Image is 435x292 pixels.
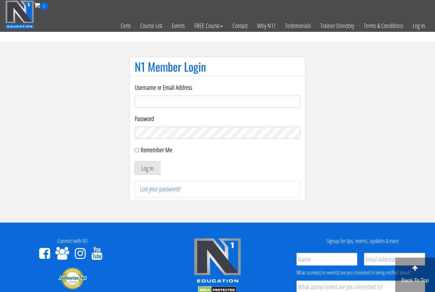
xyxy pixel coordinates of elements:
img: Authorize.Net Merchant - Click to Verify [58,267,87,290]
a: Lost your password? [140,185,181,193]
input: Email Address [364,253,425,266]
a: Terms & Conditions [359,10,408,41]
a: Testimonials [280,10,316,41]
label: Password [135,114,300,124]
img: n1-edu-logo [194,238,241,285]
a: Trainer Directory [316,10,359,41]
a: Why N1? [252,10,280,41]
a: Contact [228,10,252,41]
h1: N1 Member Login [135,60,300,73]
label: Remember Me [141,146,172,154]
a: 0 [34,1,48,9]
button: Log In [135,161,160,174]
input: Name [296,253,358,266]
span: 0 [40,2,48,10]
a: FREE Course [189,10,228,41]
a: Log In [408,10,430,41]
a: Events [167,10,189,41]
h4: Connect with N1 [5,238,140,244]
div: What course(s) or event(s) are you interested in being notified about? [296,269,425,276]
h4: Signup for tips, events, updates & more [295,238,430,244]
p: Back To Top [395,277,435,284]
a: Certs [116,10,135,41]
img: n1-education [5,0,34,29]
a: Course List [135,10,167,41]
label: Username or Email Address [135,83,300,92]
